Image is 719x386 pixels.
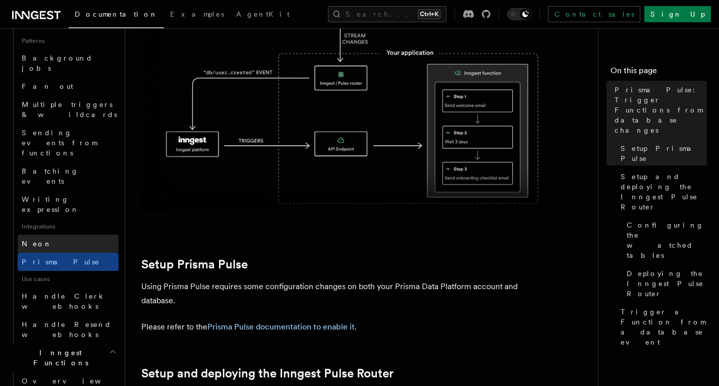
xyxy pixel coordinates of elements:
a: Handle Resend webhooks [18,315,119,344]
span: Use cases [18,271,119,287]
h4: On this page [611,65,707,81]
p: Please refer to the . [141,320,545,334]
span: Integrations [18,218,119,235]
a: Setup Prisma Pulse [141,257,248,271]
span: Neon [22,240,52,248]
span: Handle Resend webhooks [22,320,112,339]
span: Prisma Pulse: Trigger Functions from database changes [615,85,707,135]
span: Documentation [75,10,158,18]
span: Patterns [18,33,119,49]
a: Trigger a Function from a database event [617,303,707,351]
a: Examples [164,3,230,27]
a: Batching events [18,162,119,190]
a: Prisma Pulse [18,253,119,271]
a: Sign Up [644,6,711,22]
span: Trigger a Function from a database event [621,307,707,347]
span: Examples [170,10,224,18]
span: Sending events from functions [22,129,97,157]
a: Contact sales [548,6,640,22]
a: Setup and deploying the Inngest Pulse Router [617,168,707,216]
p: Using Prisma Pulse requires some configuration changes on both your Prisma Data Platform account ... [141,280,545,308]
a: Multiple triggers & wildcards [18,95,119,124]
span: Handle Clerk webhooks [22,292,106,310]
a: Prisma Pulse documentation to enable it [207,322,355,332]
a: Prisma Pulse: Trigger Functions from database changes [611,81,707,139]
a: Handle Clerk webhooks [18,287,119,315]
a: Background jobs [18,49,119,77]
a: Setup and deploying the Inngest Pulse Router [141,366,394,380]
button: Inngest Functions [8,344,119,372]
span: Writing expression [22,195,79,213]
span: Deploying the Inngest Pulse Router [627,268,707,299]
span: Fan out [22,82,73,90]
a: Sending events from functions [18,124,119,162]
span: Inngest Functions [8,348,109,368]
kbd: Ctrl+K [418,9,440,19]
span: Setup Prisma Pulse [621,143,707,163]
a: Writing expression [18,190,119,218]
a: Documentation [69,3,164,28]
span: AgentKit [236,10,290,18]
a: Setup Prisma Pulse [617,139,707,168]
a: Neon [18,235,119,253]
span: Background jobs [22,54,93,72]
span: Prisma Pulse [22,258,100,266]
span: Multiple triggers & wildcards [22,100,117,119]
span: Setup and deploying the Inngest Pulse Router [621,172,707,212]
a: Configuring the watched tables [623,216,707,264]
a: Fan out [18,77,119,95]
button: Toggle dark mode [507,8,531,20]
span: Overview [22,377,126,385]
a: AgentKit [230,3,296,27]
a: Deploying the Inngest Pulse Router [623,264,707,303]
span: Configuring the watched tables [627,220,707,260]
span: Batching events [22,167,79,185]
button: Search...Ctrl+K [328,6,447,22]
